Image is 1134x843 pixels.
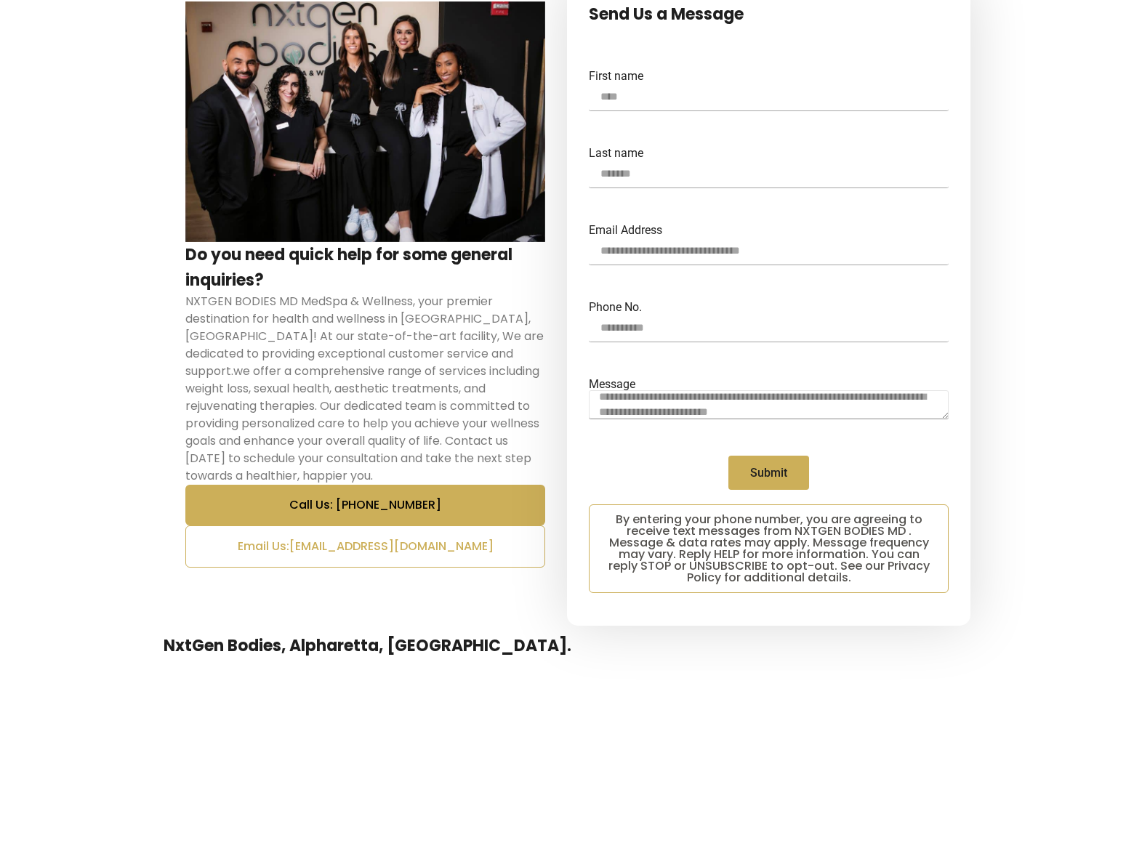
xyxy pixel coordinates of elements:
[589,148,643,159] label: Last name
[590,505,948,592] a: By entering your phone number, you are agreeing to receive text messages from NXTGEN BODIES MD . ...
[185,293,545,485] div: NXTGEN BODIES MD MedSpa & Wellness, your premier destination for health and wellness in [GEOGRAPH...
[728,456,809,490] button: Submit
[589,70,643,82] label: First name
[164,633,970,658] h2: NxtGen Bodies, Alpharetta, [GEOGRAPHIC_DATA].
[589,379,635,390] label: Message
[238,541,494,552] span: Email Us: [EMAIL_ADDRESS][DOMAIN_NAME]
[589,302,642,313] label: Phone No.
[589,70,949,526] form: Contact Us Form
[750,467,787,479] span: Submit
[209,526,523,567] a: Email Us:[EMAIL_ADDRESS][DOMAIN_NAME]
[607,514,930,584] span: By entering your phone number, you are agreeing to receive text messages from NXTGEN BODIES MD . ...
[289,499,441,511] span: Call Us: [PHONE_NUMBER]
[185,242,545,293] h2: Do you need quick help for some general inquiries?
[589,225,662,236] label: Email Address
[589,1,949,27] h2: Send Us a Message
[260,485,470,525] a: Call Us: [PHONE_NUMBER]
